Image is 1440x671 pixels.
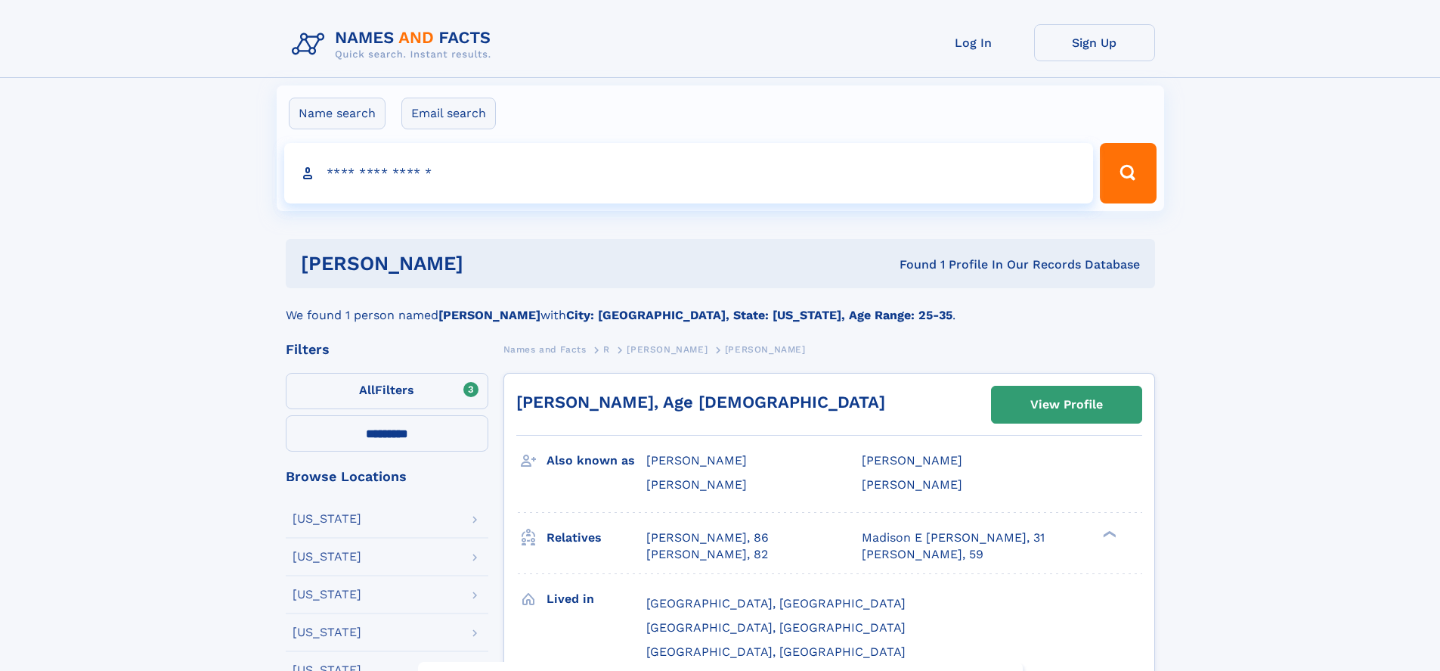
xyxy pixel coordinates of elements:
[547,586,646,612] h3: Lived in
[1034,24,1155,61] a: Sign Up
[286,343,488,356] div: Filters
[438,308,540,322] b: [PERSON_NAME]
[286,288,1155,325] div: We found 1 person named with .
[401,98,496,129] label: Email search
[547,525,646,551] h3: Relatives
[359,383,375,397] span: All
[286,24,503,65] img: Logo Names and Facts
[293,551,361,563] div: [US_STATE]
[603,344,610,355] span: R
[646,620,906,635] span: [GEOGRAPHIC_DATA], [GEOGRAPHIC_DATA]
[516,393,885,412] a: [PERSON_NAME], Age [DEMOGRAPHIC_DATA]
[503,340,587,359] a: Names and Facts
[284,143,1094,203] input: search input
[627,344,708,355] span: [PERSON_NAME]
[1100,143,1156,203] button: Search Button
[286,470,488,483] div: Browse Locations
[1099,529,1117,539] div: ❯
[627,340,708,359] a: [PERSON_NAME]
[862,477,962,492] span: [PERSON_NAME]
[646,477,747,492] span: [PERSON_NAME]
[862,546,983,563] a: [PERSON_NAME], 59
[646,453,747,468] span: [PERSON_NAME]
[646,645,906,659] span: [GEOGRAPHIC_DATA], [GEOGRAPHIC_DATA]
[603,340,610,359] a: R
[293,626,361,638] div: [US_STATE]
[289,98,386,129] label: Name search
[913,24,1034,61] a: Log In
[1030,387,1103,422] div: View Profile
[725,344,806,355] span: [PERSON_NAME]
[862,530,1045,546] a: Madison E [PERSON_NAME], 31
[293,589,361,601] div: [US_STATE]
[992,387,1141,423] a: View Profile
[547,448,646,474] h3: Also known as
[566,308,952,322] b: City: [GEOGRAPHIC_DATA], State: [US_STATE], Age Range: 25-35
[286,373,488,409] label: Filters
[681,256,1140,273] div: Found 1 Profile In Our Records Database
[646,596,906,610] span: [GEOGRAPHIC_DATA], [GEOGRAPHIC_DATA]
[646,530,769,546] a: [PERSON_NAME], 86
[301,254,682,273] h1: [PERSON_NAME]
[862,453,962,468] span: [PERSON_NAME]
[293,513,361,525] div: [US_STATE]
[646,546,768,563] a: [PERSON_NAME], 82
